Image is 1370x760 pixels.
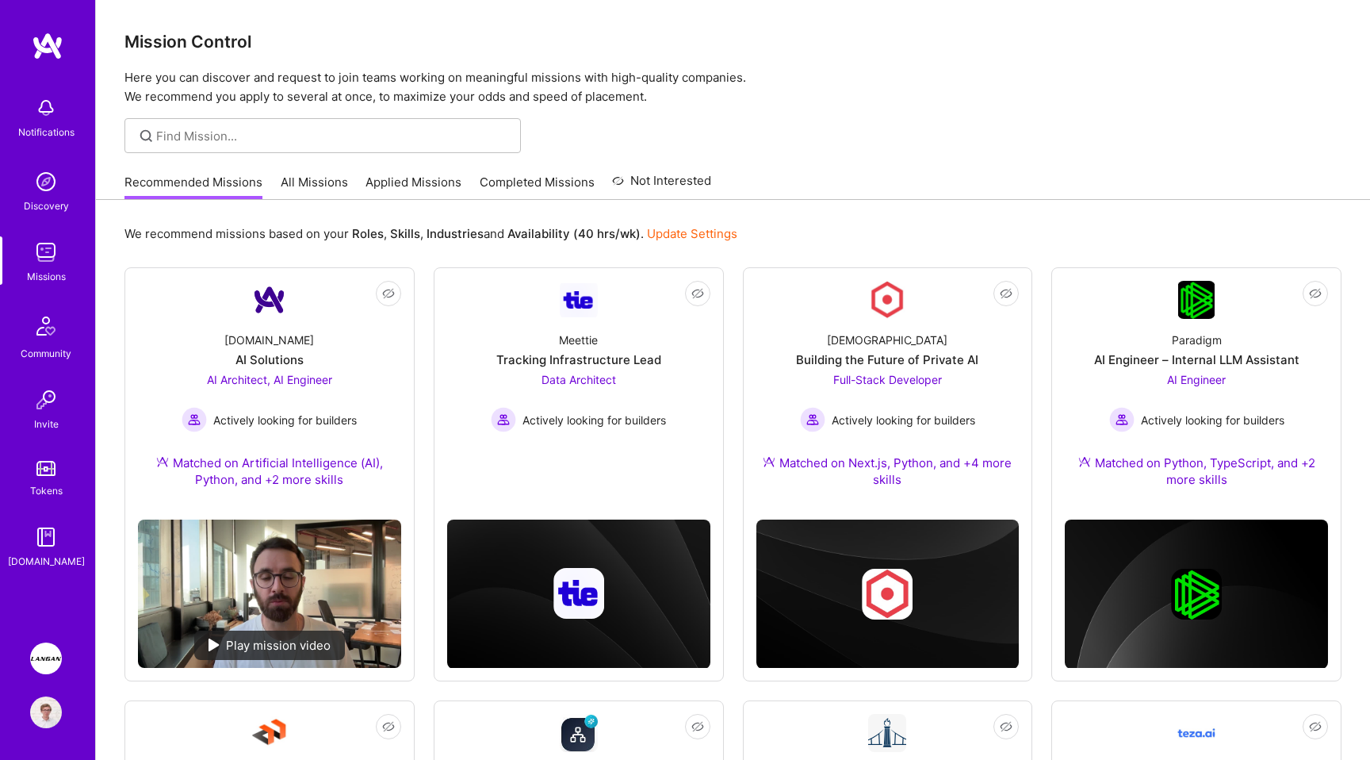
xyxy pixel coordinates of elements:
[26,697,66,728] a: User Avatar
[553,568,604,619] img: Company logo
[36,461,55,476] img: tokens
[763,455,775,468] img: Ateam Purple Icon
[30,521,62,553] img: guide book
[507,226,641,241] b: Availability (40 hrs/wk)
[612,171,711,200] a: Not Interested
[32,32,63,60] img: logo
[30,643,62,674] img: Langan: AI-Copilot for Environmental Site Assessment
[382,287,395,300] i: icon EyeClosed
[34,416,59,432] div: Invite
[756,281,1020,507] a: Company Logo[DEMOGRAPHIC_DATA]Building the Future of Private AIFull-Stack Developer Actively look...
[156,455,169,468] img: Ateam Purple Icon
[827,332,947,348] div: [DEMOGRAPHIC_DATA]
[862,569,913,620] img: Company logo
[691,720,704,733] i: icon EyeClosed
[30,166,62,198] img: discovery
[138,520,401,668] img: No Mission
[691,287,704,300] i: icon EyeClosed
[30,384,62,416] img: Invite
[491,407,516,432] img: Actively looking for builders
[213,412,357,428] span: Actively looking for builders
[1078,455,1091,468] img: Ateam Purple Icon
[522,412,666,428] span: Actively looking for builders
[647,226,737,241] a: Update Settings
[30,236,62,268] img: teamwork
[235,351,304,368] div: AI Solutions
[447,281,710,468] a: Company LogoMeettieTracking Infrastructure LeadData Architect Actively looking for buildersActive...
[1065,281,1328,507] a: Company LogoParadigmAI Engineer – Internal LLM AssistantAI Engineer Actively looking for builders...
[1065,455,1328,488] div: Matched on Python, TypeScript, and +2 more skills
[30,92,62,124] img: bell
[365,174,461,200] a: Applied Missions
[447,520,710,669] img: cover
[868,714,906,752] img: Company Logo
[1000,720,1012,733] i: icon EyeClosed
[182,407,207,432] img: Actively looking for builders
[496,351,661,368] div: Tracking Infrastructure Lead
[156,128,509,144] input: Find Mission...
[390,226,420,241] b: Skills
[251,281,289,319] img: Company Logo
[209,639,220,651] img: play
[1094,351,1299,368] div: AI Engineer – Internal LLM Assistant
[194,631,345,660] div: Play mission video
[560,283,598,317] img: Company Logo
[281,174,348,200] a: All Missions
[1177,714,1215,752] img: Company Logo
[382,720,395,733] i: icon EyeClosed
[124,174,262,200] a: Recommended Missions
[1178,281,1215,319] img: Company Logo
[868,281,906,319] img: Company Logo
[1167,373,1226,386] span: AI Engineer
[1309,720,1322,733] i: icon EyeClosed
[352,226,384,241] b: Roles
[124,68,1341,106] p: Here you can discover and request to join teams working on meaningful missions with high-quality ...
[138,281,401,507] a: Company Logo[DOMAIN_NAME]AI SolutionsAI Architect, AI Engineer Actively looking for buildersActiv...
[137,127,155,145] i: icon SearchGrey
[26,643,66,674] a: Langan: AI-Copilot for Environmental Site Assessment
[27,268,66,285] div: Missions
[559,332,598,348] div: Meettie
[1141,412,1284,428] span: Actively looking for builders
[30,697,62,728] img: User Avatar
[756,520,1020,669] img: cover
[18,124,75,140] div: Notifications
[24,198,69,214] div: Discovery
[27,307,65,345] img: Community
[1171,569,1222,620] img: Company logo
[124,32,1341,52] h3: Mission Control
[1309,287,1322,300] i: icon EyeClosed
[541,373,616,386] span: Data Architect
[832,412,975,428] span: Actively looking for builders
[8,553,85,570] div: [DOMAIN_NAME]
[756,455,1020,488] div: Matched on Next.js, Python, and +4 more skills
[124,225,737,242] p: We recommend missions based on your , , and .
[138,455,401,488] div: Matched on Artificial Intelligence (AI), Python, and +2 more skills
[560,714,598,752] img: Company Logo
[207,373,332,386] span: AI Architect, AI Engineer
[30,482,63,499] div: Tokens
[1000,287,1012,300] i: icon EyeClosed
[251,714,289,752] img: Company Logo
[1172,332,1222,348] div: Paradigm
[480,174,595,200] a: Completed Missions
[1109,407,1135,432] img: Actively looking for builders
[224,332,314,348] div: [DOMAIN_NAME]
[1065,520,1328,669] img: cover
[796,351,978,368] div: Building the Future of Private AI
[800,407,825,432] img: Actively looking for builders
[427,226,484,241] b: Industries
[833,373,942,386] span: Full-Stack Developer
[21,345,71,362] div: Community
